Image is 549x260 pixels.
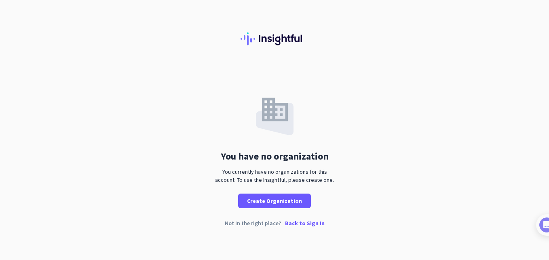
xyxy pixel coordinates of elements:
div: You have no organization [221,151,329,161]
div: You currently have no organizations for this account. To use the Insightful, please create one. [212,168,337,184]
p: Back to Sign In [285,220,325,226]
img: Insightful [241,32,308,45]
span: Create Organization [247,197,302,205]
button: Create Organization [238,194,311,208]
